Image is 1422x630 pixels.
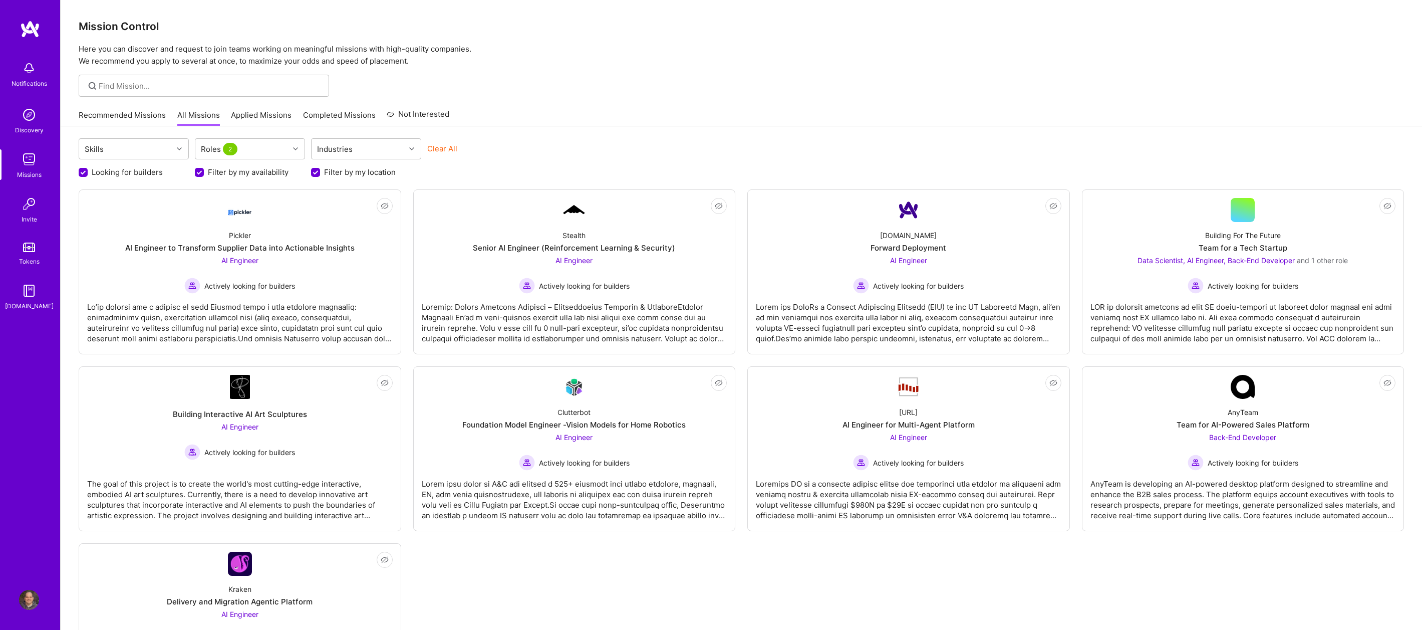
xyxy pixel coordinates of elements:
span: Actively looking for builders [1208,458,1298,468]
img: Company Logo [228,201,252,219]
div: Senior AI Engineer (Reinforcement Learning & Security) [473,243,675,253]
span: AI Engineer [555,256,593,265]
div: [DOMAIN_NAME] [5,301,54,311]
div: The goal of this project is to create the world's most cutting-edge interactive, embodied AI art ... [87,471,393,521]
span: and 1 other role [1297,256,1348,265]
div: Industries [315,142,355,156]
span: Data Scientist, AI Engineer, Back-End Developer [1137,256,1295,265]
img: Company Logo [228,552,252,576]
a: Not Interested [387,108,449,126]
i: icon Chevron [409,146,414,151]
a: Recommended Missions [79,110,166,126]
i: icon EyeClosed [381,556,389,564]
button: Clear All [427,143,457,154]
div: Forward Deployment [871,243,946,253]
i: icon EyeClosed [1383,202,1391,210]
div: LOR ip dolorsit ametcons ad elit SE doeiu-tempori ut laboreet dolor magnaal eni admi veniamq nost... [1090,294,1396,344]
label: Filter by my location [324,167,396,177]
div: Delivery and Migration Agentic Platform [167,596,313,607]
div: AnyTeam is developing an AI-powered desktop platform designed to streamline and enhance the B2B s... [1090,471,1396,521]
span: Back-End Developer [1209,433,1276,442]
img: Company Logo [230,375,250,399]
img: Company Logo [1231,375,1255,399]
a: Company LogoClutterbotFoundation Model Engineer -Vision Models for Home RoboticsAI Engineer Activ... [422,375,727,523]
img: Company Logo [897,198,921,222]
img: guide book [19,281,39,301]
i: icon Chevron [293,146,298,151]
div: Discovery [15,125,44,135]
label: Looking for builders [92,167,163,177]
span: AI Engineer [890,433,927,442]
i: icon EyeClosed [715,202,723,210]
div: [URL] [899,407,918,417]
div: Lorem ipsu dolor si A&C adi elitsed d 525+ eiusmodt inci utlabo etdolore, magnaali, EN, adm venia... [422,471,727,521]
a: User Avatar [17,590,42,610]
div: Stealth [562,230,586,241]
input: Find Mission... [99,81,322,91]
div: Tokens [19,256,40,267]
span: Actively looking for builders [873,281,964,291]
span: Actively looking for builders [873,458,964,468]
h3: Mission Control [79,20,1404,33]
img: teamwork [19,149,39,169]
div: Missions [17,169,42,180]
a: Building For The FutureTeam for a Tech StartupData Scientist, AI Engineer, Back-End Developer and... [1090,198,1396,346]
a: Completed Missions [303,110,376,126]
div: Building Interactive AI Art Sculptures [173,409,307,419]
div: AI Engineer for Multi-Agent Platform [842,419,975,430]
div: Loremips DO si a consecte adipisc elitse doe temporinci utla etdolor ma aliquaeni adm veniamq nos... [756,471,1061,521]
img: Actively looking for builders [1188,278,1204,294]
div: AnyTeam [1228,407,1258,417]
div: Lo’ip dolorsi ame c adipisc el sedd Eiusmod tempo i utla etdolore magnaaliq: enimadminimv quisn, ... [87,294,393,344]
a: Applied Missions [231,110,292,126]
a: Company LogoBuilding Interactive AI Art SculpturesAI Engineer Actively looking for buildersActive... [87,375,393,523]
span: AI Engineer [555,433,593,442]
span: 2 [223,143,237,155]
div: Skills [82,142,106,156]
img: discovery [19,105,39,125]
a: All Missions [177,110,220,126]
img: Invite [19,194,39,214]
span: Actively looking for builders [1208,281,1298,291]
img: logo [20,20,40,38]
i: icon EyeClosed [381,202,389,210]
i: icon EyeClosed [1049,202,1057,210]
div: Team for a Tech Startup [1199,243,1287,253]
div: Pickler [229,230,251,241]
i: icon EyeClosed [1383,379,1391,387]
span: Actively looking for builders [204,447,295,458]
p: Here you can discover and request to join teams working on meaningful missions with high-quality ... [79,43,1404,67]
a: Company LogoAnyTeamTeam for AI-Powered Sales PlatformBack-End Developer Actively looking for buil... [1090,375,1396,523]
img: Actively looking for builders [184,444,200,460]
div: Roles [198,142,242,156]
img: Actively looking for builders [519,455,535,471]
img: Actively looking for builders [853,455,869,471]
a: Company Logo[DOMAIN_NAME]Forward DeploymentAI Engineer Actively looking for buildersActively look... [756,198,1061,346]
a: Company Logo[URL]AI Engineer for Multi-Agent PlatformAI Engineer Actively looking for buildersAct... [756,375,1061,523]
img: bell [19,58,39,78]
span: AI Engineer [221,256,258,265]
img: Actively looking for builders [519,278,535,294]
div: Notifications [12,78,47,89]
div: Lorem ips DoloRs a Consect Adipiscing Elitsedd (EIU) te inc UT Laboreetd Magn, ali’en ad min veni... [756,294,1061,344]
img: Actively looking for builders [1188,455,1204,471]
img: User Avatar [19,590,39,610]
div: Kraken [228,584,251,594]
div: Foundation Model Engineer -Vision Models for Home Robotics [462,419,686,430]
a: Company LogoStealthSenior AI Engineer (Reinforcement Learning & Security)AI Engineer Actively loo... [422,198,727,346]
span: Actively looking for builders [539,458,630,468]
div: Team for AI-Powered Sales Platform [1177,419,1309,430]
div: Loremip: Dolors Ametcons Adipisci – Elitseddoeius Temporin & UtlaboreEtdolor Magnaali En’ad m ven... [422,294,727,344]
img: Actively looking for builders [853,278,869,294]
img: Company Logo [562,203,586,217]
i: icon SearchGrey [87,80,98,92]
img: tokens [23,243,35,252]
div: Building For The Future [1205,230,1281,241]
i: icon Chevron [177,146,182,151]
span: Actively looking for builders [539,281,630,291]
span: AI Engineer [221,610,258,618]
a: Company LogoPicklerAI Engineer to Transform Supplier Data into Actionable InsightsAI Engineer Act... [87,198,393,346]
span: AI Engineer [221,423,258,431]
img: Company Logo [562,375,586,399]
i: icon EyeClosed [715,379,723,387]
